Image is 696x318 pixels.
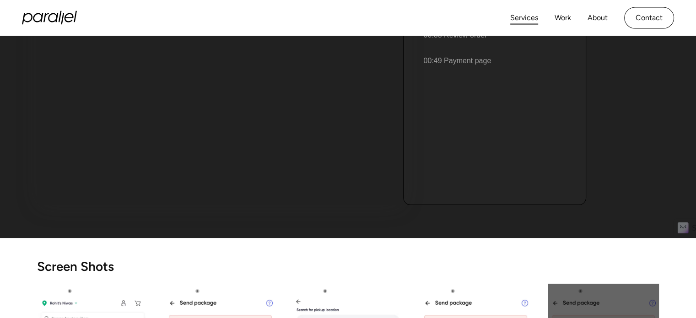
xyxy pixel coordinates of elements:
a: Services [510,11,538,25]
a: About [588,11,608,25]
a: home [22,11,77,25]
a: Work [555,11,571,25]
a: Contact [624,7,674,29]
li: 00:49 Payment page [413,48,575,74]
h2: Screen Shots [37,260,659,273]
